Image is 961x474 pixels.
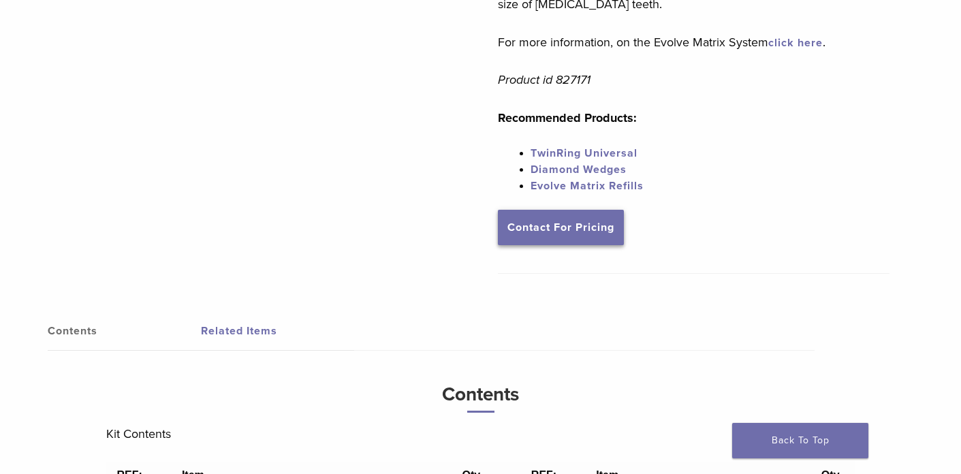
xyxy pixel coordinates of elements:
a: Contact For Pricing [498,210,624,245]
a: TwinRing Universal [531,146,637,160]
em: Product id 827171 [498,72,590,87]
p: Kit Contents [106,424,855,444]
a: Diamond Wedges [531,163,627,176]
a: Back To Top [732,423,868,458]
p: For more information, on the Evolve Matrix System . [498,32,889,52]
a: Contents [48,312,201,350]
a: Evolve Matrix Refills [531,179,644,193]
h3: Contents [106,378,855,413]
a: click here [768,36,823,50]
strong: Recommended Products: [498,110,637,125]
a: Related Items [201,312,354,350]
